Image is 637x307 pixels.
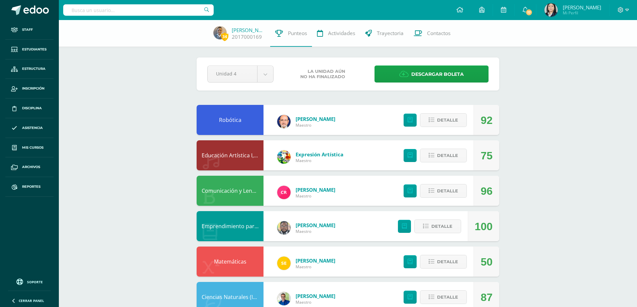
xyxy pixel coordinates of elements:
span: Detalle [437,185,458,197]
a: [PERSON_NAME] [232,27,265,33]
a: Asistencia [5,118,54,138]
span: Detalle [431,220,452,233]
a: Soporte [8,277,51,286]
div: Emprendimiento para la Productividad [197,211,263,241]
button: Detalle [420,290,467,304]
span: 17 [525,9,533,16]
div: 92 [481,105,493,135]
a: [PERSON_NAME] [296,186,335,193]
span: Maestro [296,122,335,128]
span: Detalle [437,256,458,268]
span: Staff [22,27,33,32]
button: Detalle [420,113,467,127]
span: Punteos [288,30,307,37]
a: Disciplina [5,99,54,118]
span: Maestro [296,228,335,234]
a: Educación Artística I, Música y Danza [202,152,294,159]
div: 96 [481,176,493,206]
a: Contactos [409,20,455,47]
span: Asistencia [22,125,43,131]
span: Actividades [328,30,355,37]
span: Detalle [437,291,458,303]
a: Mis cursos [5,138,54,158]
div: Educación Artística I, Música y Danza [197,140,263,170]
span: Detalle [437,149,458,162]
span: Inscripción [22,86,44,91]
a: [PERSON_NAME] [296,293,335,299]
img: 6b7a2a75a6c7e6282b1a1fdce061224c.png [277,115,291,128]
span: Maestro [296,158,343,163]
img: 712781701cd376c1a616437b5c60ae46.png [277,221,291,235]
a: [PERSON_NAME] [296,116,335,122]
div: Matemáticas [197,247,263,277]
span: Mi Perfil [563,10,601,16]
a: Actividades [312,20,360,47]
img: 159e24a6ecedfdf8f489544946a573f0.png [277,150,291,164]
span: Maestro [296,193,335,199]
span: Detalle [437,114,458,126]
a: Archivos [5,157,54,177]
a: Matemáticas [214,258,246,265]
a: Emprendimiento para la Productividad [202,222,300,230]
button: Detalle [414,219,461,233]
div: 100 [475,211,493,242]
img: 692ded2a22070436d299c26f70cfa591.png [277,292,291,305]
a: 2017000169 [232,33,262,40]
span: 34 [221,32,228,41]
a: Expresión Artística [296,151,343,158]
div: 50 [481,247,493,277]
img: ab5b52e538c9069687ecb61632cf326d.png [544,3,558,17]
div: Robótica [197,105,263,135]
button: Detalle [420,184,467,198]
span: Cerrar panel [19,298,44,303]
a: Unidad 4 [208,66,273,82]
span: Maestro [296,299,335,305]
a: Punteos [270,20,312,47]
div: Comunicación y Lenguaje, Idioma Español [197,176,263,206]
span: La unidad aún no ha finalizado [300,69,345,80]
span: [PERSON_NAME] [563,4,601,11]
a: Trayectoria [360,20,409,47]
img: ab28fb4d7ed199cf7a34bbef56a79c5b.png [277,186,291,199]
span: Estructura [22,66,45,71]
a: [PERSON_NAME] [296,257,335,264]
span: Descargar boleta [411,66,464,83]
a: Descargar boleta [375,65,489,83]
span: Disciplina [22,106,42,111]
img: 7bea6cf810ea11160ac5c13c02e93891.png [213,26,227,39]
span: Mis cursos [22,145,43,150]
span: Estudiantes [22,47,46,52]
span: Trayectoria [377,30,404,37]
a: Inscripción [5,79,54,99]
span: Unidad 4 [216,66,249,82]
button: Detalle [420,255,467,269]
a: [PERSON_NAME] [296,222,335,228]
a: Comunicación y Lenguaje, Idioma Español [202,187,307,194]
input: Busca un usuario... [63,4,214,16]
a: Staff [5,20,54,40]
a: Robótica [219,116,241,124]
img: 03c2987289e60ca238394da5f82a525a.png [277,257,291,270]
span: Reportes [22,184,40,189]
a: Reportes [5,177,54,197]
a: Ciencias Naturales (Introducción a la Biología) [202,293,317,301]
a: Estudiantes [5,40,54,59]
span: Soporte [27,280,43,284]
span: Archivos [22,164,40,170]
div: 75 [481,141,493,171]
button: Detalle [420,149,467,162]
span: Maestro [296,264,335,270]
a: Estructura [5,59,54,79]
span: Contactos [427,30,450,37]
